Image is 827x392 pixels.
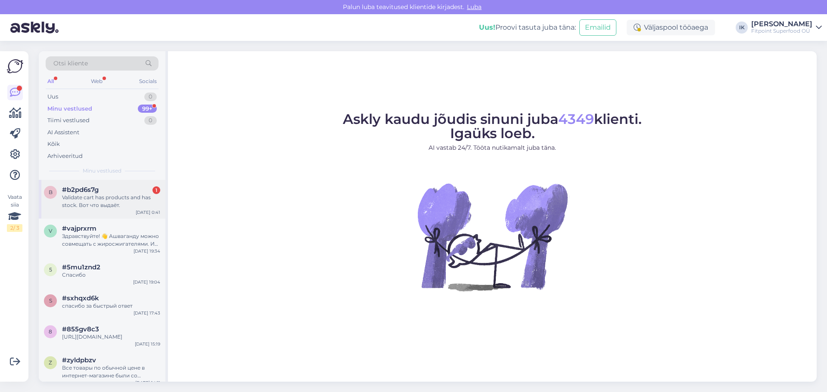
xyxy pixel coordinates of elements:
div: Fitpoint Superfood OÜ [751,28,812,34]
div: [PERSON_NAME] [751,21,812,28]
div: Uus [47,93,58,101]
div: Väljaspool tööaega [627,20,715,35]
div: [DATE] 14:11 [135,380,160,386]
div: Validate cart has products and has stock. Вот что выдаёт. [62,194,160,209]
div: [DATE] 19:34 [134,248,160,254]
div: 1 [152,186,160,194]
div: IK [736,22,748,34]
div: [DATE] 0:41 [136,209,160,216]
span: #sxhqxd6k [62,294,99,302]
div: AI Assistent [47,128,79,137]
p: AI vastab 24/7. Tööta nutikamalt juba täna. [343,143,642,152]
span: 8 [49,328,52,335]
div: All [46,76,56,87]
div: 2 / 3 [7,224,22,232]
span: #855gv8c3 [62,325,99,333]
div: Здравствуйте! 👋 Ашваганду можно совмещать с жиросжигателями. Из наиболее популярных и безопасных ... [62,232,160,248]
div: [DATE] 15:19 [135,341,160,347]
div: Все товары по обычной цене в интернет-магазине были со скидкой 15% [62,364,160,380]
span: #vajprxrm [62,225,96,232]
div: [DATE] 19:04 [133,279,160,285]
div: спасибо за быстрый ответ [62,302,160,310]
img: No Chat active [415,159,570,314]
div: [DATE] 17:43 [134,310,160,316]
span: v [49,228,52,234]
span: Luba [464,3,484,11]
div: Proovi tasuta juba täna: [479,22,576,33]
img: Askly Logo [7,58,23,74]
b: Uus! [479,23,495,31]
div: 0 [144,116,157,125]
button: Emailid [579,19,616,36]
div: Спасибо [62,271,160,279]
div: Tiimi vestlused [47,116,90,125]
span: 5 [49,266,52,273]
div: 0 [144,93,157,101]
span: s [49,297,52,304]
span: #5mu1znd2 [62,263,100,271]
div: Vaata siia [7,193,22,232]
div: Kõik [47,140,60,148]
div: 99+ [138,105,157,113]
span: Minu vestlused [83,167,121,175]
a: [PERSON_NAME]Fitpoint Superfood OÜ [751,21,822,34]
div: Arhiveeritud [47,152,83,161]
span: Askly kaudu jõudis sinuni juba klienti. Igaüks loeb. [343,111,642,142]
div: Socials [137,76,159,87]
span: 4349 [558,111,594,127]
div: Minu vestlused [47,105,92,113]
span: Otsi kliente [53,59,88,68]
span: #zyldpbzv [62,356,96,364]
div: Web [89,76,104,87]
span: b [49,189,53,195]
div: [URL][DOMAIN_NAME] [62,333,160,341]
span: z [49,359,52,366]
span: #b2pd6s7g [62,186,99,194]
